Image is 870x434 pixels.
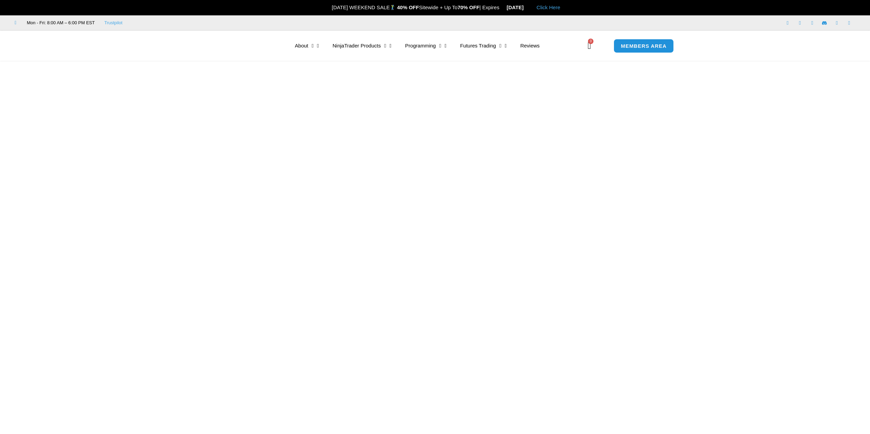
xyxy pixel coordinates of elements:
[614,39,674,53] a: MEMBERS AREA
[453,38,513,54] a: Futures Trading
[324,4,507,10] span: [DATE] WEEKEND SALE Sitewide + Up To | Expires
[326,5,331,10] img: 🎉
[537,4,560,10] a: Click Here
[104,19,122,27] a: Trustpilot
[457,4,479,10] strong: 70% OFF
[190,33,264,58] img: LogoAI | Affordable Indicators – NinjaTrader
[500,5,505,10] img: ⌛
[588,39,593,44] span: 0
[288,38,586,54] nav: Menu
[397,4,419,10] strong: 40% OFF
[513,38,547,54] a: Reviews
[524,5,529,10] img: 🏭
[577,36,601,56] a: 0
[398,38,453,54] a: Programming
[390,5,395,10] img: 🏌️‍♂️
[25,19,95,27] span: Mon - Fri: 8:00 AM – 6:00 PM EST
[326,38,398,54] a: NinjaTrader Products
[507,4,530,10] strong: [DATE]
[621,43,667,48] span: MEMBERS AREA
[288,38,326,54] a: About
